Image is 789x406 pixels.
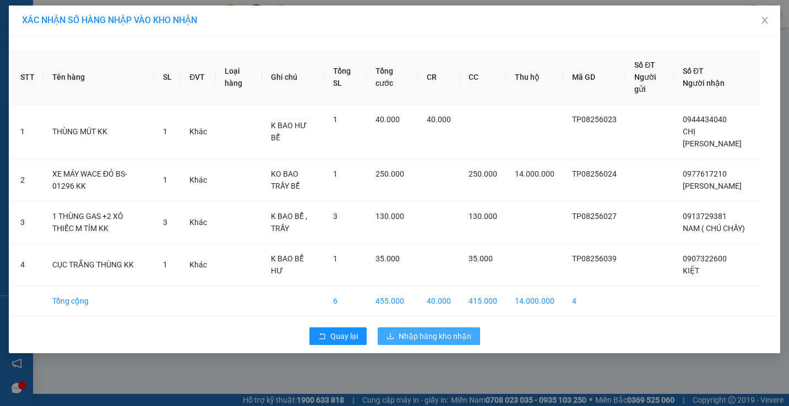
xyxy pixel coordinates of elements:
span: rollback [318,332,326,341]
span: download [387,332,394,341]
td: 4 [12,244,43,286]
span: TP08256039 [572,254,617,263]
span: 35.000 [376,254,400,263]
span: K BAO HƯ BỂ [271,121,307,142]
th: CC [460,50,506,105]
th: Thu hộ [506,50,563,105]
span: Người gửi [634,73,656,94]
span: 250.000 [376,169,404,178]
span: TP08256023 [572,115,617,124]
span: K BAO BỂ HƯ [271,254,304,275]
td: 14.000.000 [506,286,563,316]
button: downloadNhập hàng kho nhận [378,327,480,345]
span: 1 [333,169,338,178]
th: Tên hàng [43,50,154,105]
span: 1 [163,127,167,136]
td: 3 [12,201,43,244]
td: XE MÁY WACE ĐỎ BS-01296 KK [43,159,154,201]
span: 1 [333,254,338,263]
span: 1 [333,115,338,124]
span: Người nhận [683,79,725,87]
td: Khác [181,105,216,159]
th: CR [418,50,460,105]
span: KO BAO TRẦY BỂ [271,169,300,190]
td: THÙNG MÚT KK [43,105,154,159]
span: 0913729381 [683,212,727,221]
th: Tổng cước [367,50,418,105]
span: 130.000 [376,212,404,221]
span: Số ĐT [683,67,704,75]
span: TP08256027 [572,212,617,221]
button: Close [749,6,780,36]
td: 40.000 [418,286,460,316]
span: KIỆT [683,266,699,275]
span: 250.000 [469,169,497,178]
span: NAM ( CHÚ CHẤY) [683,224,745,233]
td: Khác [181,201,216,244]
th: Loại hàng [216,50,262,105]
td: Khác [181,159,216,201]
th: SL [154,50,181,105]
span: [PERSON_NAME] [683,182,742,190]
span: TP08256024 [572,169,617,178]
span: 1 [163,175,167,184]
span: 14.000.000 [515,169,554,178]
span: 40.000 [376,115,400,124]
span: 3 [163,218,167,227]
span: 0907322600 [683,254,727,263]
td: 455.000 [367,286,418,316]
td: 4 [563,286,625,316]
th: Mã GD [563,50,625,105]
span: close [760,16,769,25]
span: 40.000 [427,115,451,124]
th: Tổng SL [324,50,366,105]
td: CỤC TRẮNG THÙNG KK [43,244,154,286]
td: 1 THÙNG GAS +2 XÔ THIẾC M TÍM KK [43,201,154,244]
td: 415.000 [460,286,506,316]
span: Số ĐT [634,61,655,69]
td: 6 [324,286,366,316]
span: 0977617210 [683,169,727,178]
span: 1 [163,260,167,269]
span: K BAO BỂ , TRẦY [271,212,307,233]
span: Quay lại [330,330,358,342]
th: Ghi chú [262,50,324,105]
th: STT [12,50,43,105]
span: CHỊ [PERSON_NAME] [683,127,742,148]
td: 2 [12,159,43,201]
button: rollbackQuay lại [309,327,367,345]
span: 35.000 [469,254,493,263]
th: ĐVT [181,50,216,105]
td: Khác [181,244,216,286]
span: 0944434040 [683,115,727,124]
span: 130.000 [469,212,497,221]
td: 1 [12,105,43,159]
span: 3 [333,212,338,221]
td: Tổng cộng [43,286,154,316]
span: XÁC NHẬN SỐ HÀNG NHẬP VÀO KHO NHẬN [22,15,197,25]
span: Nhập hàng kho nhận [399,330,471,342]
